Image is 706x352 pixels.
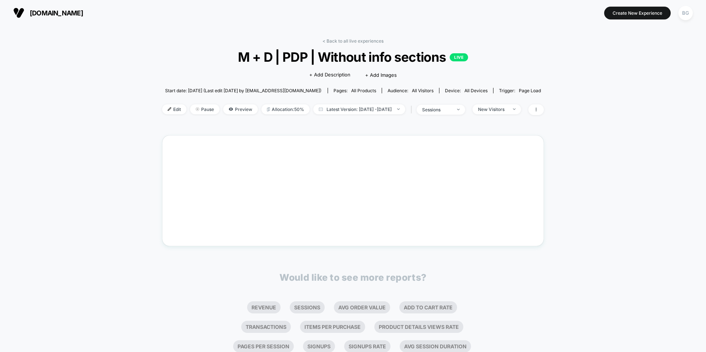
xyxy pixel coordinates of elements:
li: Add To Cart Rate [399,301,457,313]
span: + Add Description [309,71,350,79]
button: Create New Experience [604,7,671,19]
span: Preview [223,104,258,114]
img: Visually logo [13,7,24,18]
span: All Visitors [412,88,434,93]
img: end [513,108,516,110]
li: Product Details Views Rate [374,321,463,333]
li: Sessions [290,301,325,313]
span: Latest Version: [DATE] - [DATE] [313,104,405,114]
span: M + D | PDP | Without info sections [181,49,525,65]
a: < Back to all live experiences [322,38,384,44]
span: Allocation: 50% [261,104,310,114]
li: Avg Order Value [334,301,390,313]
div: Pages: [334,88,376,93]
div: New Visitors [478,107,507,112]
span: Edit [162,104,186,114]
div: BG [678,6,693,20]
span: + Add Images [365,72,397,78]
span: all products [351,88,376,93]
img: calendar [319,107,323,111]
li: Revenue [247,301,281,313]
p: Would like to see more reports? [279,272,427,283]
img: edit [168,107,171,111]
img: rebalance [267,107,270,111]
button: BG [676,6,695,21]
li: Transactions [241,321,291,333]
img: end [457,109,460,110]
span: Device: [439,88,493,93]
div: Trigger: [499,88,541,93]
img: end [397,108,400,110]
span: all devices [464,88,488,93]
span: Pause [190,104,220,114]
span: Page Load [519,88,541,93]
span: Start date: [DATE] (Last edit [DATE] by [EMAIL_ADDRESS][DOMAIN_NAME]) [165,88,321,93]
li: Items Per Purchase [300,321,365,333]
span: [DOMAIN_NAME] [30,9,83,17]
p: LIVE [450,53,468,61]
div: Audience: [388,88,434,93]
img: end [196,107,199,111]
div: sessions [422,107,452,112]
button: [DOMAIN_NAME] [11,7,85,19]
span: | [409,104,417,115]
